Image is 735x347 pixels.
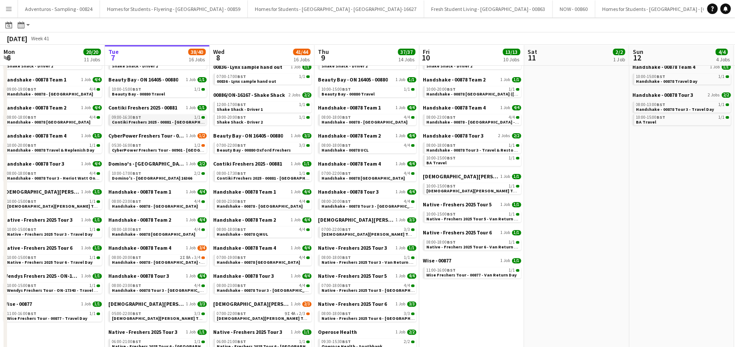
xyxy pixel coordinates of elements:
span: BST [237,74,246,79]
span: 1/1 [302,64,311,70]
span: 1/1 [299,171,305,176]
span: Contiki Freshers 2025 - 00881 - University of Oxford [217,175,324,181]
span: Handshake - 00878 - Leicester [7,91,93,97]
span: 12:00-17:00 [217,103,246,107]
span: Contiki Freshers 2025 - 00881 - University of Cambridge [112,119,219,125]
span: 1/1 [89,199,96,204]
span: BST [447,86,456,92]
div: Handshake - 00878 Team 41 Job4/408:00-23:00BST4/4Handshake - 00878 - [GEOGRAPHIC_DATA] - Onsite Day [423,104,521,132]
span: 10:00-15:00 [636,74,665,79]
span: Handshake - 00878 Tour 3 [632,92,693,98]
span: 1/1 [512,202,521,207]
span: 2 Jobs [498,133,510,138]
span: Handshake - 00878 - Manchester Metropolitan University [321,119,407,125]
span: Domino's - Banbury Heath 16366 [112,175,192,181]
span: 1/1 [509,156,515,160]
div: Handshake - 00878 Team 11 Job4/408:00-23:00BST4/4Handshake - 00878 - [GEOGRAPHIC_DATA] [108,188,207,216]
span: 10:00-17:00 [112,171,141,176]
span: Handshake - 00878 Travel Day [636,78,697,84]
span: 10:00-20:00 [426,87,456,92]
span: Handshake - 00878 Tour 3 - Aberdeen University Onsite Day [321,203,446,209]
a: 00886/ON-16167 - Shake Shack2 Jobs2/2 [213,92,311,98]
span: Handshake - 00878 - Sheffield [217,203,303,209]
span: 4/4 [404,143,410,148]
span: 2/2 [194,171,200,176]
div: 00886/ON-16167 - Shake Shack2 Jobs2/212:00-17:00BST1/1Shake Shack - Driver 119:00-20:00BST1/1Shak... [213,92,311,132]
a: 07:00-17:00BST1/100836 - Lynx sample hand out [217,74,310,84]
span: 1/1 [509,143,515,148]
a: 10:00-15:00BST1/1BA Travel [426,155,519,165]
a: Handshake - 00878 Tour 31 Job4/4 [4,160,102,167]
span: 1/1 [407,77,416,82]
span: 08:00-18:00 [321,143,351,148]
a: [DEMOGRAPHIC_DATA][PERSON_NAME] 2025 Tour 1 - 008481 Job1/1 [4,188,102,195]
a: 07:00-22:00BST3/3Beauty Bay - 00880 Oxford Freshers [217,142,310,152]
a: 10:00-15:00BST1/1Native - Freshers 2025 Tour 5 - Van Return Day [426,211,519,221]
span: 08:00-13:00 [636,103,665,107]
span: 1 Job [396,77,405,82]
span: Beauty Bay - ON 16405 - 00880 [213,132,283,139]
a: Handshake - 00878 Team 41 Job1/1 [4,132,102,139]
span: 2/2 [302,92,311,98]
span: 1/2 [197,133,207,138]
span: 4/4 [407,105,416,110]
span: Handshake - 00878 Travel & Replenish Day [7,147,94,153]
span: 1 Job [396,161,405,166]
span: BST [447,155,456,161]
span: Handshake - 00878 Team 4 [4,132,66,139]
a: 00836 - Lynx sample hand out1 Job1/1 [213,64,311,70]
span: 1/1 [197,105,207,110]
span: 3/3 [299,143,305,148]
span: Handshake - 00878 Team 2 [318,132,381,139]
span: 1/1 [197,77,207,82]
div: Handshake - 00878 Team 21 Job4/408:00-18:00BST4/4Handshake - 00878 UCL [318,132,416,160]
span: BST [132,114,141,120]
span: 1 Job [81,189,91,195]
span: 10:00-15:00 [321,87,351,92]
span: 08:00-18:00 [426,143,456,148]
span: 4/4 [404,115,410,120]
span: 2 Jobs [708,92,720,98]
a: 08:00-18:00BST4/4Handshake - 00878 Tour 3 - Heriot Watt Onsite Day [7,170,100,181]
span: 1/1 [302,161,311,166]
span: 1 Job [186,189,196,195]
span: Handshake - 00878 Tour 3 [423,132,483,139]
span: 1/1 [718,115,724,120]
span: Handshake - 00878 - Loughborough University - Onsite Day [426,119,539,125]
a: Handshake - 00878 Team 11 Job4/4 [108,188,207,195]
span: Shake Shack - Driver 2 [7,63,53,69]
span: BST [28,114,36,120]
span: 10:00-15:00 [636,115,665,120]
span: 1/1 [299,103,305,107]
a: Handshake - 00878 Team 21 Job1/1 [423,76,521,83]
a: Native - Freshers 2025 Tour 51 Job1/1 [423,201,521,208]
span: 10:00-15:00 [7,199,36,204]
span: 1 Job [500,77,510,82]
span: 08:00-18:00 [7,171,36,176]
div: Handshake - 00878 Team 41 Job1/110:00-20:00BST1/1Handshake - 00878 Travel & Replenish Day [4,132,102,160]
span: 4/4 [93,105,102,110]
span: 08:00-23:00 [217,199,246,204]
span: 1 Job [291,189,300,195]
span: 2/2 [721,92,731,98]
div: Handshake - 00878 Team 41 Job4/407:00-22:00BST4/4Handshake - 00878 [GEOGRAPHIC_DATA] [318,160,416,188]
a: 10:00-15:00BST1/1[DEMOGRAPHIC_DATA][PERSON_NAME] Tour 1 - 00848 - Travel Day [7,198,100,209]
span: Lady Garden 2025 Tour 1 - 00848 [423,173,499,180]
span: Handshake - 00878 Team 1 [4,76,66,83]
a: 10:00-15:00BST1/1BA Travel [636,114,729,124]
span: 1 Job [396,189,405,195]
a: Domino's - [GEOGRAPHIC_DATA] 163661 Job2/2 [108,160,207,167]
span: Contiki Freshers 2025 - 00881 [213,160,282,167]
span: 1 Job [81,161,91,166]
span: 1/1 [404,87,410,92]
div: Beauty Bay - ON 16405 - 008801 Job1/110:00-15:00BST1/1Beauty Bay - 00880 Travel [108,76,207,104]
span: Handshake - 00878 Team 1 [213,188,276,195]
span: BST [237,102,246,107]
span: Lady Garden Tour 1 - 00848 - Travel Day [7,203,144,209]
span: BST [132,170,141,176]
a: Handshake - 00878 Team 11 Job4/4 [318,104,416,111]
span: BA Travel [426,160,446,166]
span: BST [447,183,456,189]
span: Shake Shack - Driver 2 [112,63,158,69]
span: 19:00-20:00 [217,115,246,120]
